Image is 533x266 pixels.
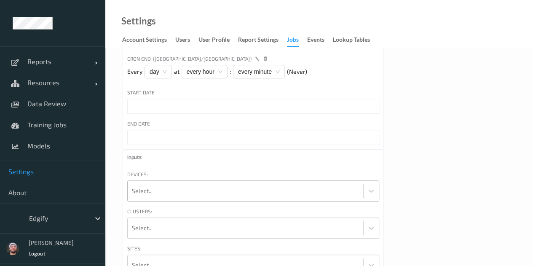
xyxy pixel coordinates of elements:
div: Account Settings [122,35,167,46]
span: day [150,65,167,78]
div: End Date [127,120,150,127]
a: Settings [121,17,156,25]
div: User Profile [198,35,230,46]
span: : [230,67,231,76]
a: events [307,34,333,46]
div: Jobs [287,35,299,47]
span: Every [127,67,142,76]
div: events [307,35,324,46]
div: Lookup Tables [333,35,370,46]
a: User Profile [198,34,238,46]
span: ([GEOGRAPHIC_DATA]/[GEOGRAPHIC_DATA]) [151,55,252,62]
span: (Never) [287,67,307,76]
a: Jobs [287,34,307,47]
div: Clusters: [127,207,152,215]
label: inputs [127,154,212,164]
div: Start Date [127,89,155,96]
div: users [175,35,190,46]
a: users [175,34,198,46]
div: Cron End [127,55,379,65]
div: Sites: [127,245,142,252]
a: Lookup Tables [333,34,378,46]
a: Report Settings [238,34,287,46]
a: Account Settings [122,34,175,46]
span: at [174,67,179,76]
div: Devices: [127,170,148,178]
div: Report Settings [238,35,279,46]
